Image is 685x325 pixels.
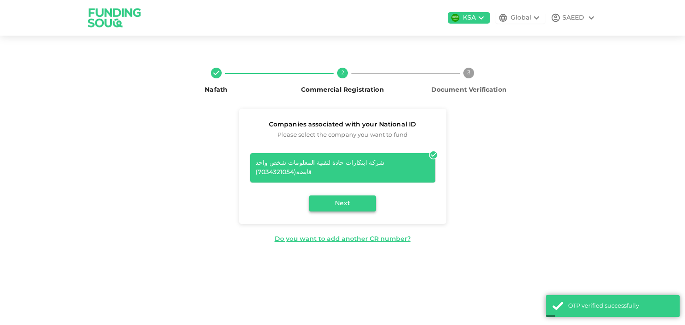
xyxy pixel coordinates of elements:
[309,195,376,211] button: Next
[250,119,436,130] span: Companies associated with your National ID
[205,87,227,93] span: Nafath
[511,13,531,23] div: Global
[250,130,436,141] span: Please select the company you want to fund
[256,158,430,177] div: شركة ابتكارات حادة لتقنية المعلومات شخص واحد قابضة
[275,235,411,244] div: Do you want to add another CR number?
[431,87,507,93] span: Document Verification
[451,14,459,22] img: flag-sa.b9a346574cdc8950dd34b50780441f57.svg
[463,13,476,23] div: KSA
[301,87,384,93] span: Commercial Registration
[562,13,584,23] div: SAEED
[467,70,470,76] text: 3
[256,169,296,175] span: ( 7034321054 )
[341,70,344,76] text: 2
[568,302,673,311] div: OTP verified successfully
